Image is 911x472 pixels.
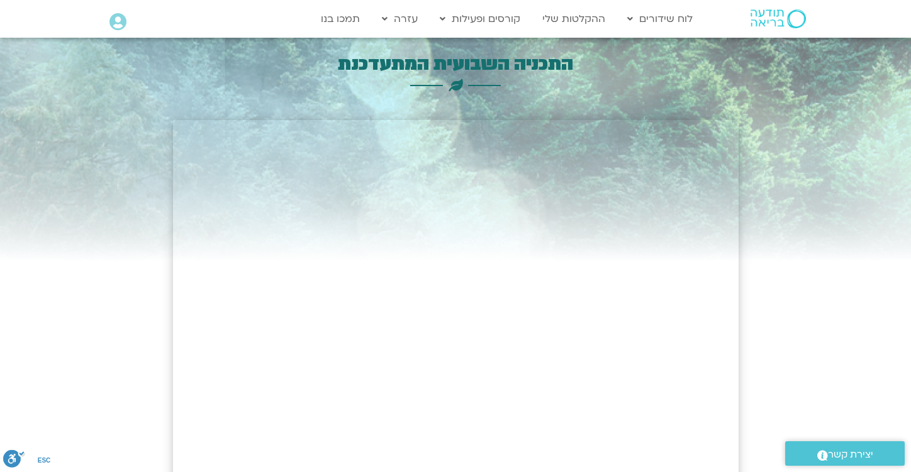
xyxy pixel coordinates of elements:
[173,52,739,75] h3: התכניה השבועית המתעדכנת
[315,7,366,31] a: תמכו בנו
[621,7,699,31] a: לוח שידורים
[785,441,905,466] a: יצירת קשר
[536,7,612,31] a: ההקלטות שלי
[376,7,424,31] a: עזרה
[751,9,806,28] img: תודעה בריאה
[828,446,873,463] span: יצירת קשר
[433,7,527,31] a: קורסים ופעילות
